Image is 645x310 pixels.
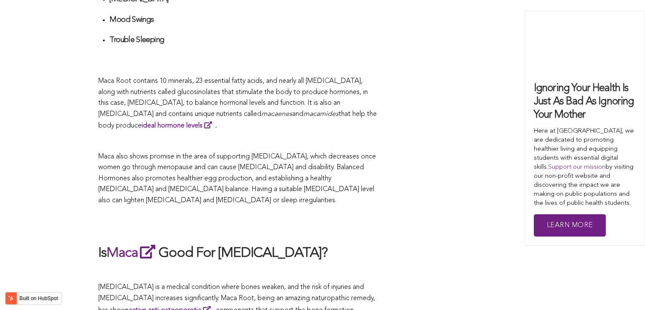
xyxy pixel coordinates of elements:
[602,269,645,310] iframe: Chat Widget
[5,292,62,305] button: Built on HubSpot
[142,122,215,129] a: ideal hormone levels
[261,111,292,118] span: macaenes
[142,122,217,129] strong: .
[98,243,377,263] h2: Is Good For [MEDICAL_DATA]?
[6,293,16,304] img: HubSpot sprocket logo
[292,111,303,118] span: and
[109,35,377,45] h4: Trouble Sleeping
[106,246,158,260] a: Maca
[534,214,606,237] a: Learn More
[98,78,368,118] span: Maca Root contains 10 minerals, 23 essential fatty acids, and nearly all [MEDICAL_DATA], along wi...
[16,293,61,304] label: Built on HubSpot
[98,153,376,204] span: Maca also shows promise in the area of supporting [MEDICAL_DATA], which decreases once women go t...
[303,111,339,118] span: macamides
[109,15,377,25] h4: Mood Swings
